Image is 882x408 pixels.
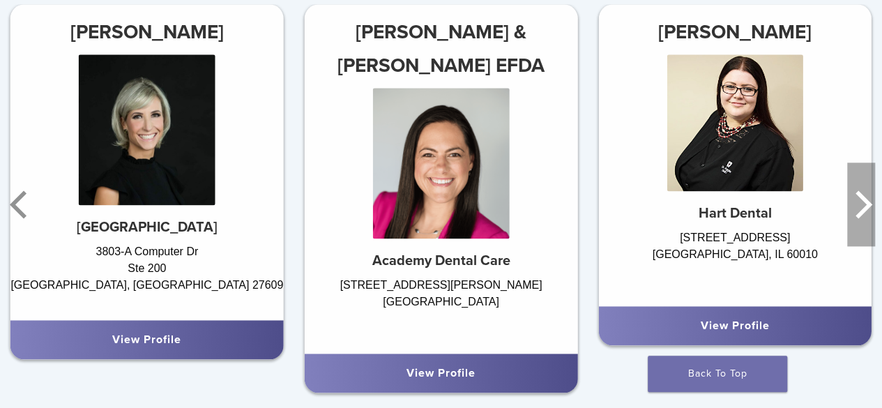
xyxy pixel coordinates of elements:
button: Next [847,163,875,246]
div: [STREET_ADDRESS][PERSON_NAME] [GEOGRAPHIC_DATA] [305,277,578,340]
a: View Profile [406,366,476,380]
div: [STREET_ADDRESS] [GEOGRAPHIC_DATA], IL 60010 [598,229,872,292]
div: 3803-A Computer Dr Ste 200 [GEOGRAPHIC_DATA], [GEOGRAPHIC_DATA] 27609 [10,243,284,306]
strong: Academy Dental Care [372,252,510,269]
img: Dr. Anna Abernethy [79,54,215,204]
a: View Profile [701,319,770,333]
strong: [GEOGRAPHIC_DATA] [77,219,218,236]
a: Back To Top [648,356,787,392]
strong: Hart Dental [699,205,772,222]
h3: [PERSON_NAME] & [PERSON_NAME] EFDA [305,15,578,82]
h3: [PERSON_NAME] [10,15,284,49]
img: Dr. Agnieszka Iwaszczyszyn [667,54,803,191]
a: View Profile [112,333,181,347]
button: Previous [7,163,35,246]
h3: [PERSON_NAME] [598,15,872,49]
img: Dr. Chelsea Gonzales & Jeniffer Segura EFDA [373,88,510,238]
